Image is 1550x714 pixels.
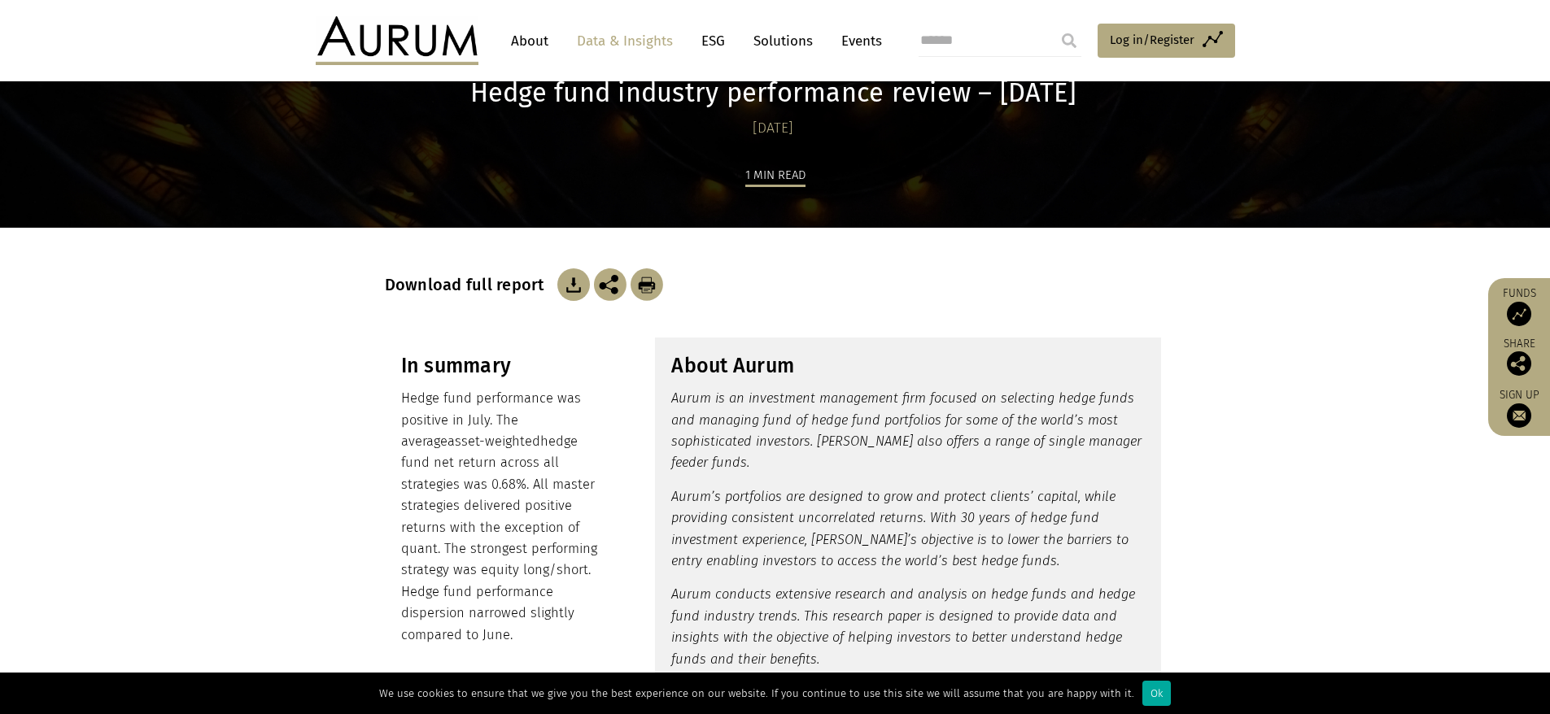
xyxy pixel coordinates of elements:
div: 1 min read [745,165,806,187]
div: Ok [1142,681,1171,706]
img: Download Article [631,268,663,301]
a: Sign up [1496,388,1542,428]
span: asset-weighted [448,433,540,449]
h3: In summary [401,354,604,378]
a: Events [833,26,882,56]
img: Aurum [316,16,478,65]
div: [DATE] [385,117,1162,140]
img: Share this post [594,268,627,301]
h3: About Aurum [671,354,1145,378]
em: Aurum is an investment management firm focused on selecting hedge funds and managing fund of hedg... [671,390,1142,470]
a: Solutions [745,26,821,56]
img: Share this post [1507,351,1531,376]
a: Data & Insights [569,26,681,56]
a: Log in/Register [1098,24,1235,58]
p: Hedge fund performance was positive in July. The average hedge fund net return across all strateg... [401,388,604,646]
h3: Download full report [385,275,553,294]
span: Log in/Register [1110,30,1194,50]
input: Submit [1053,24,1085,57]
em: Aurum’s portfolios are designed to grow and protect clients’ capital, while providing consistent ... [671,489,1129,568]
a: ESG [693,26,733,56]
div: Share [1496,338,1542,376]
a: About [503,26,557,56]
h1: Hedge fund industry performance review – [DATE] [385,77,1162,109]
img: Access Funds [1507,302,1531,326]
a: Funds [1496,286,1542,326]
em: Aurum conducts extensive research and analysis on hedge funds and hedge fund industry trends. Thi... [671,586,1135,666]
img: Download Article [557,268,590,301]
img: Sign up to our newsletter [1507,403,1531,428]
